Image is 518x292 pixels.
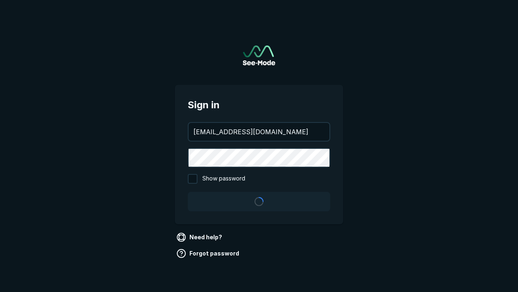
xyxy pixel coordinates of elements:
a: Need help? [175,231,225,244]
img: See-Mode Logo [243,45,275,65]
a: Go to sign in [243,45,275,65]
span: Sign in [188,98,330,112]
span: Show password [202,174,245,184]
a: Forgot password [175,247,242,260]
input: your@email.com [189,123,329,141]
